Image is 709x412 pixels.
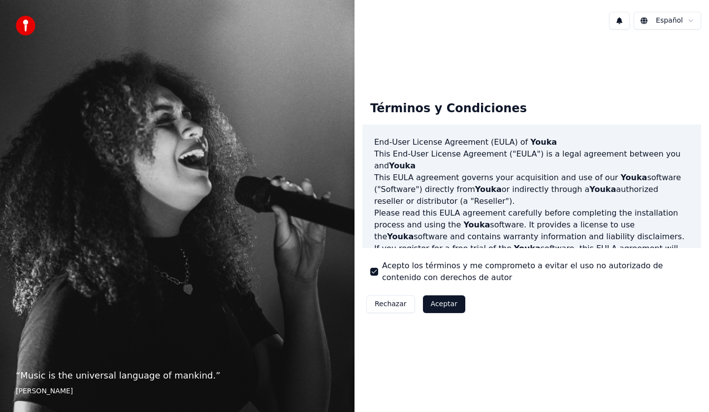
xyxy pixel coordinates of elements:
[362,93,535,125] div: Términos y Condiciones
[16,386,339,396] footer: [PERSON_NAME]
[463,220,490,229] span: Youka
[387,232,414,241] span: Youka
[589,185,616,194] span: Youka
[530,137,557,147] span: Youka
[16,16,35,35] img: youka
[423,295,465,313] button: Aceptar
[382,260,693,284] label: Acepto los términos y me comprometo a evitar el uso no autorizado de contenido con derechos de autor
[514,244,541,253] span: Youka
[374,207,689,243] p: Please read this EULA agreement carefully before completing the installation process and using th...
[374,172,689,207] p: This EULA agreement governs your acquisition and use of our software ("Software") directly from o...
[366,295,415,313] button: Rechazar
[374,148,689,172] p: This End-User License Agreement ("EULA") is a legal agreement between you and
[374,136,689,148] h3: End-User License Agreement (EULA) of
[389,161,416,170] span: Youka
[620,173,647,182] span: Youka
[374,243,689,290] p: If you register for a free trial of the software, this EULA agreement will also govern that trial...
[16,369,339,382] p: “ Music is the universal language of mankind. ”
[475,185,502,194] span: Youka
